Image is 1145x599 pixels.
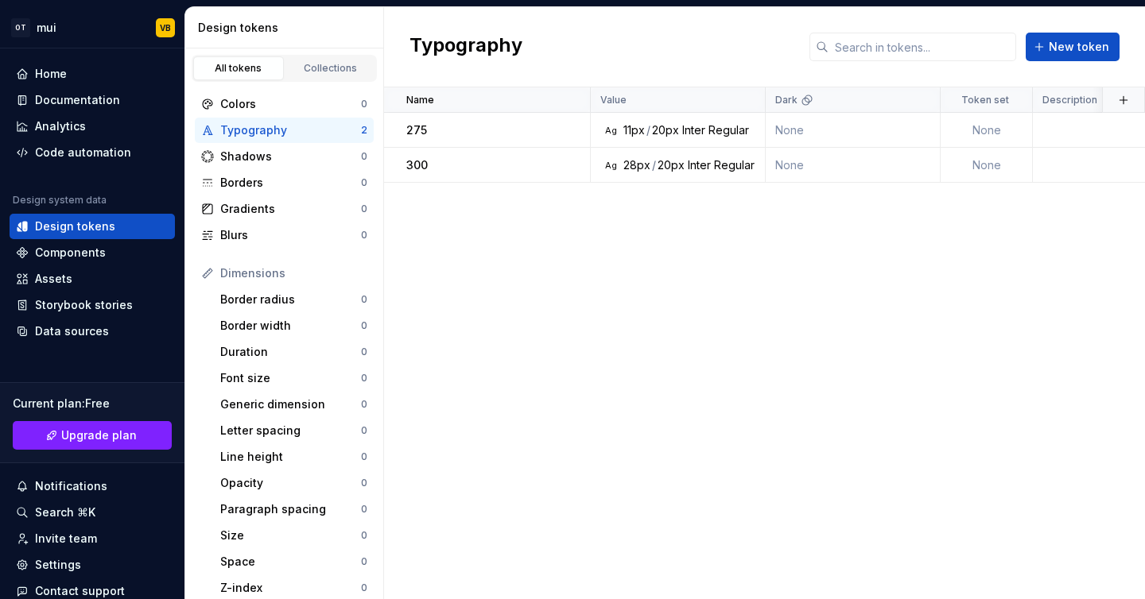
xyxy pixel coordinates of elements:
[361,319,367,332] div: 0
[361,398,367,411] div: 0
[361,372,367,385] div: 0
[220,265,367,281] div: Dimensions
[361,124,367,137] div: 2
[220,396,361,412] div: Generic dimension
[35,245,106,261] div: Components
[361,176,367,189] div: 0
[35,92,120,108] div: Documentation
[406,122,427,138] p: 275
[220,501,361,517] div: Paragraph spacing
[361,424,367,437] div: 0
[13,396,172,412] div: Current plan : Free
[214,339,374,365] a: Duration0
[10,266,175,292] a: Assets
[195,118,374,143] a: Typography2
[361,582,367,594] div: 0
[198,20,377,36] div: Design tokens
[35,323,109,339] div: Data sources
[11,18,30,37] div: OT
[652,122,679,138] div: 20px
[361,529,367,542] div: 0
[220,370,361,386] div: Font size
[775,94,798,106] p: Dark
[35,478,107,494] div: Notifications
[10,526,175,551] a: Invite team
[682,122,705,138] div: Inter
[214,287,374,312] a: Border radius0
[361,477,367,489] div: 0
[35,218,115,234] div: Design tokens
[13,194,107,207] div: Design system data
[766,113,941,148] td: None
[961,94,1009,106] p: Token set
[714,157,755,173] div: Regular
[220,292,361,307] div: Border radius
[214,313,374,338] a: Border width0
[604,159,617,172] div: Ag
[220,449,361,465] div: Line height
[214,470,374,496] a: Opacity0
[220,423,361,439] div: Letter spacing
[361,450,367,463] div: 0
[195,144,374,169] a: Shadows0
[35,145,131,160] div: Code automation
[35,297,133,313] div: Storybook stories
[652,157,656,173] div: /
[214,549,374,574] a: Space0
[623,157,650,173] div: 28px
[600,94,627,106] p: Value
[10,500,175,525] button: Search ⌘K
[214,365,374,391] a: Font size0
[220,227,361,243] div: Blurs
[220,554,361,570] div: Space
[10,473,175,499] button: Notifications
[361,293,367,306] div: 0
[406,94,434,106] p: Name
[1049,39,1109,55] span: New token
[220,175,361,191] div: Borders
[35,118,86,134] div: Analytics
[35,504,95,520] div: Search ⌘K
[658,157,685,173] div: 20px
[214,392,374,417] a: Generic dimension0
[220,201,361,217] div: Gradients
[361,346,367,358] div: 0
[220,96,361,112] div: Colors
[61,427,137,443] span: Upgrade plan
[1026,33,1120,61] button: New token
[35,531,97,547] div: Invite team
[37,20,56,36] div: mui
[35,557,81,573] div: Settings
[409,33,522,61] h2: Typography
[10,214,175,239] a: Design tokens
[214,497,374,522] a: Paragraph spacing0
[35,271,72,287] div: Assets
[361,98,367,110] div: 0
[160,21,171,34] div: VB
[10,240,175,265] a: Components
[10,114,175,139] a: Analytics
[604,124,617,137] div: Ag
[220,122,361,138] div: Typography
[688,157,711,173] div: Inter
[220,475,361,491] div: Opacity
[708,122,749,138] div: Regular
[13,421,172,450] a: Upgrade plan
[361,503,367,516] div: 0
[220,149,361,164] div: Shadows
[195,196,374,222] a: Gradients0
[220,318,361,334] div: Border width
[10,61,175,87] a: Home
[941,113,1033,148] td: None
[646,122,650,138] div: /
[195,222,374,248] a: Blurs0
[361,150,367,163] div: 0
[10,319,175,344] a: Data sources
[1042,94,1097,106] p: Description
[3,10,181,44] button: OTmuiVB
[214,444,374,470] a: Line height0
[214,418,374,443] a: Letter spacing0
[766,148,941,183] td: None
[10,140,175,165] a: Code automation
[361,203,367,215] div: 0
